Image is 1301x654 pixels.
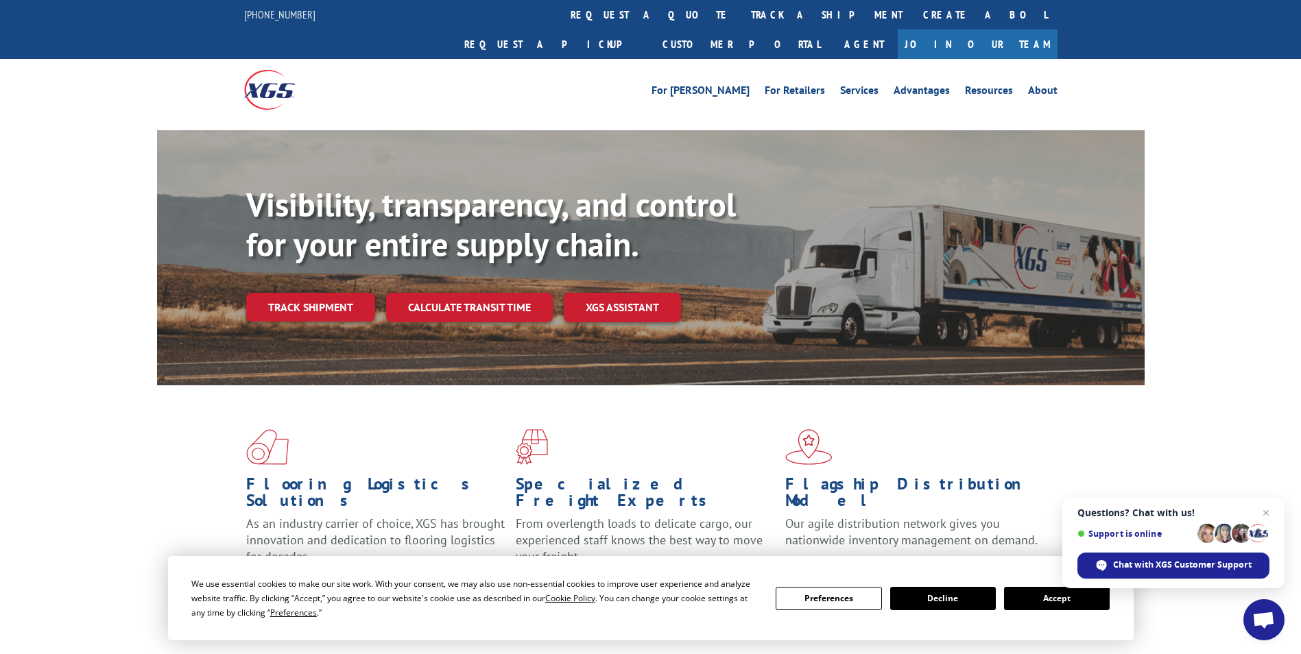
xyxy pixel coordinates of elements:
img: xgs-icon-flagship-distribution-model-red [785,429,833,465]
a: For [PERSON_NAME] [652,85,750,100]
div: We use essential cookies to make our site work. With your consent, we may also use non-essential ... [191,577,759,620]
span: Chat with XGS Customer Support [1113,559,1252,571]
span: Preferences [270,607,317,618]
a: About [1028,85,1058,100]
img: xgs-icon-total-supply-chain-intelligence-red [246,429,289,465]
p: From overlength loads to delicate cargo, our experienced staff knows the best way to move your fr... [516,516,775,577]
button: Preferences [776,587,881,610]
div: Open chat [1243,599,1285,640]
a: Join Our Team [898,29,1058,59]
a: Resources [965,85,1013,100]
a: Calculate transit time [386,293,553,322]
span: Close chat [1258,505,1274,521]
a: Request a pickup [454,29,652,59]
h1: Flagship Distribution Model [785,476,1045,516]
b: Visibility, transparency, and control for your entire supply chain. [246,183,736,265]
h1: Specialized Freight Experts [516,476,775,516]
a: Services [840,85,879,100]
h1: Flooring Logistics Solutions [246,476,505,516]
div: Cookie Consent Prompt [168,556,1134,640]
a: Customer Portal [652,29,831,59]
button: Decline [890,587,996,610]
span: Our agile distribution network gives you nationwide inventory management on demand. [785,516,1038,548]
div: Chat with XGS Customer Support [1077,553,1269,579]
a: Advantages [894,85,950,100]
span: Cookie Policy [545,592,595,604]
a: [PHONE_NUMBER] [244,8,315,21]
span: As an industry carrier of choice, XGS has brought innovation and dedication to flooring logistics... [246,516,505,564]
button: Accept [1004,587,1110,610]
a: For Retailers [765,85,825,100]
a: Agent [831,29,898,59]
span: Questions? Chat with us! [1077,507,1269,518]
a: XGS ASSISTANT [564,293,681,322]
img: xgs-icon-focused-on-flooring-red [516,429,548,465]
a: Track shipment [246,293,375,322]
span: Support is online [1077,529,1193,539]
